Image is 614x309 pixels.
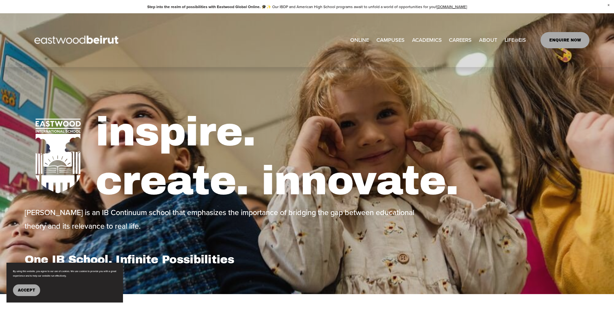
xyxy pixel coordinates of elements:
[437,4,467,9] a: [DOMAIN_NAME]
[479,35,497,45] a: folder dropdown
[25,206,424,233] p: [PERSON_NAME] is an IB Continuum school that emphasizes the importance of bridging the gap betwee...
[13,284,40,296] button: Accept
[95,108,589,205] h1: inspire. create. innovate.
[25,24,130,57] img: EastwoodIS Global Site
[18,288,35,292] span: Accept
[25,253,305,266] h1: One IB School, Infinite Possibilities
[376,35,405,45] a: folder dropdown
[505,35,526,45] a: folder dropdown
[412,35,442,45] span: ACADEMICS
[13,269,117,278] p: By using this website, you agree to our use of cookies. We use cookies to provide you with a grea...
[541,32,589,48] a: ENQUIRE NOW
[449,35,472,45] a: CAREERS
[505,35,526,45] span: LIFE@EIS
[350,35,369,45] a: ONLINE
[6,263,123,303] section: Cookie banner
[479,35,497,45] span: ABOUT
[412,35,442,45] a: folder dropdown
[376,35,405,45] span: CAMPUSES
